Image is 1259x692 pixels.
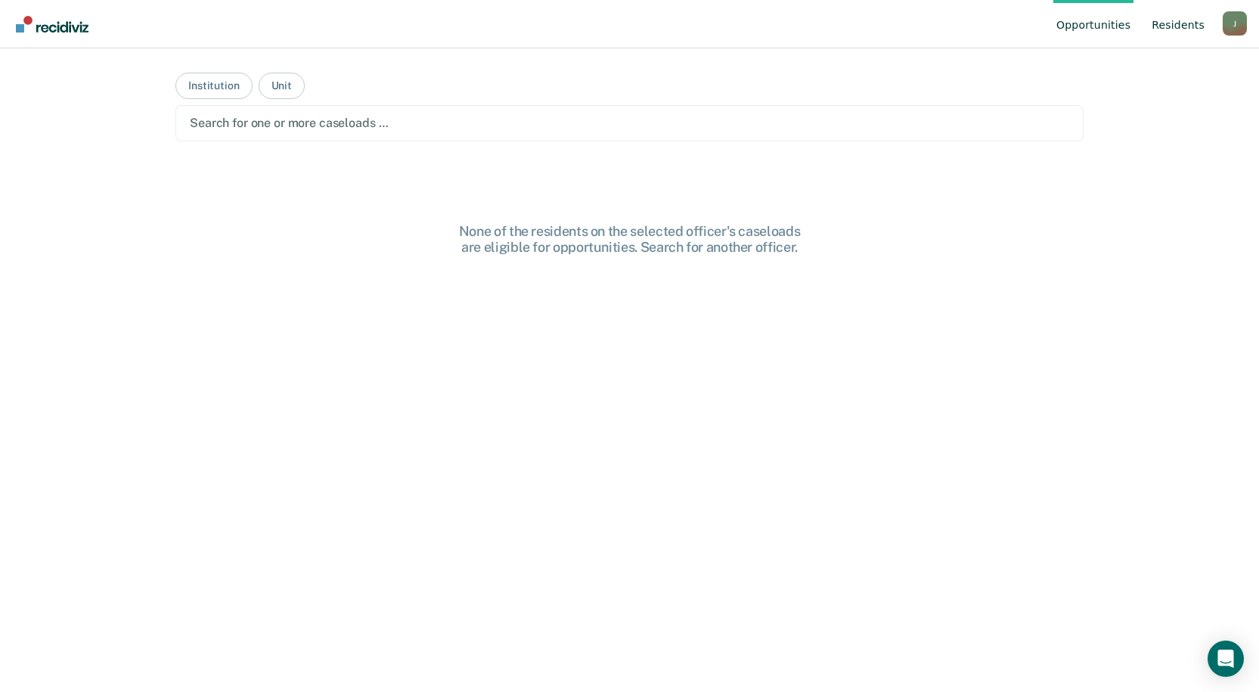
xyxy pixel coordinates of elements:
button: Unit [259,73,305,99]
div: J [1223,11,1247,36]
div: None of the residents on the selected officer's caseloads are eligible for opportunities. Search ... [388,223,872,256]
iframe: Intercom live chat [1208,641,1244,677]
img: Recidiviz [16,16,88,33]
button: Institution [175,73,252,99]
button: Profile dropdown button [1223,11,1247,36]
